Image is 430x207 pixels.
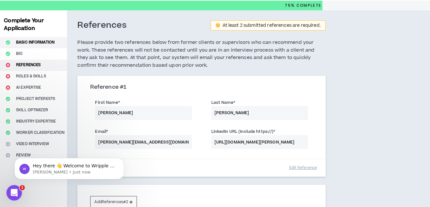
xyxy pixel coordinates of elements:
[90,84,312,91] h3: Reference # 1
[77,39,325,69] h5: Please provide two references below from former clients or supervisors who can recommend your wor...
[295,3,321,8] span: Complete
[216,23,220,27] span: exclamation-circle
[77,20,127,31] h3: References
[20,185,25,190] span: 1
[223,23,320,28] div: At least 2 submitted references are required.
[5,144,134,190] iframe: Intercom notifications message
[287,162,319,173] button: Edit Reference
[285,1,321,10] p: 75%
[1,17,66,32] h3: Complete Your Application
[6,185,22,201] iframe: Intercom live chat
